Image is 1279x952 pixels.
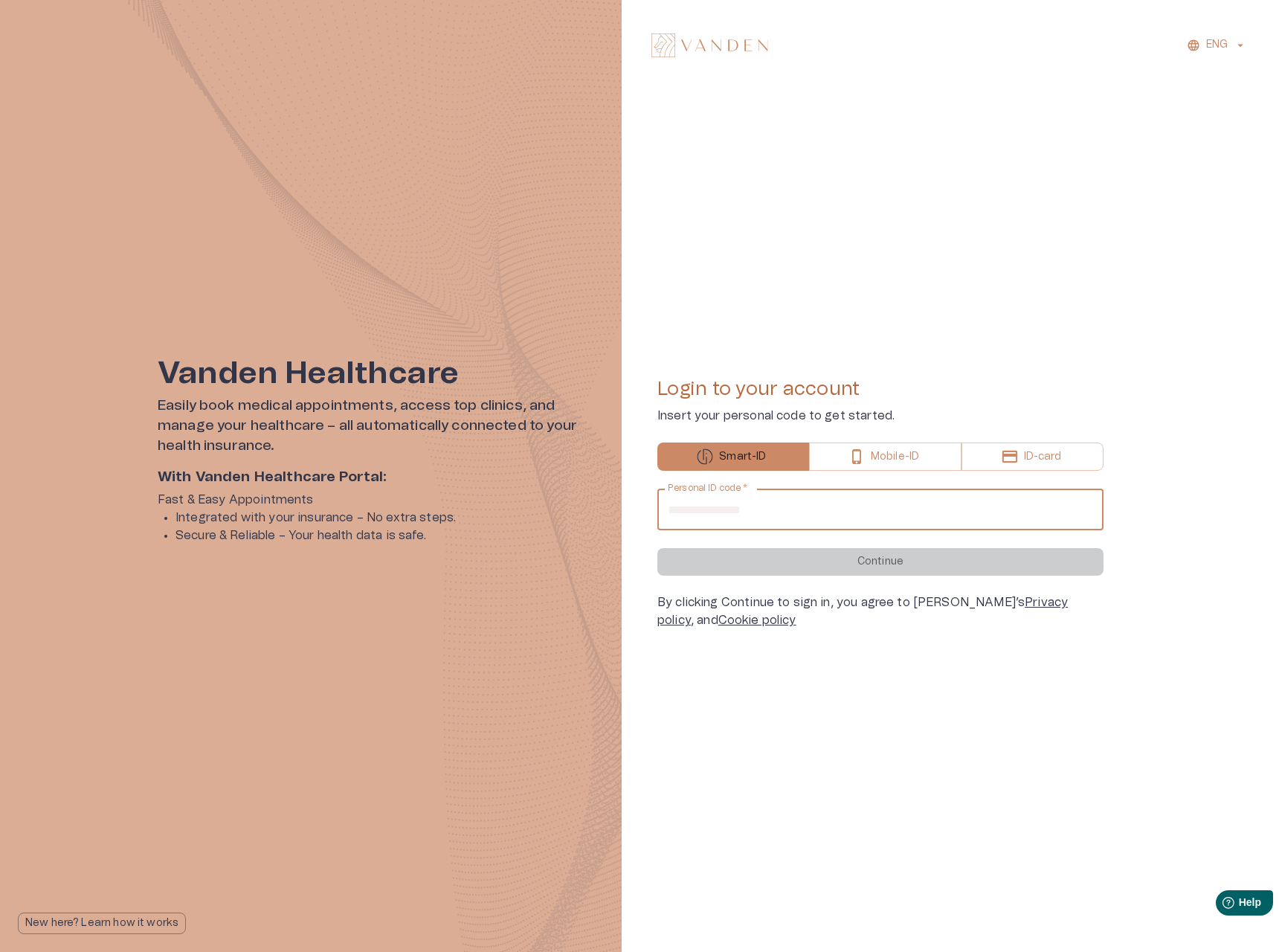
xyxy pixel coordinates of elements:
button: ID-card [961,443,1104,471]
p: ID-card [1024,449,1061,465]
p: ENG [1206,37,1228,53]
a: Cookie policy [718,614,796,626]
p: New here? Learn how it works [25,916,178,931]
p: Mobile-ID [871,449,919,465]
h4: Login to your account [657,377,1104,401]
p: Smart-ID [719,449,766,465]
iframe: Help widget launcher [1163,884,1279,926]
button: Smart-ID [657,443,809,471]
label: Personal ID code [668,482,747,495]
button: Mobile-ID [809,443,962,471]
button: ENG [1185,34,1249,56]
button: New here? Learn how it works [18,913,186,934]
div: By clicking Continue to sign in, you agree to [PERSON_NAME]’s , and [657,594,1104,629]
p: Insert your personal code to get started. [657,407,1104,425]
img: Vanden logo [651,33,768,57]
